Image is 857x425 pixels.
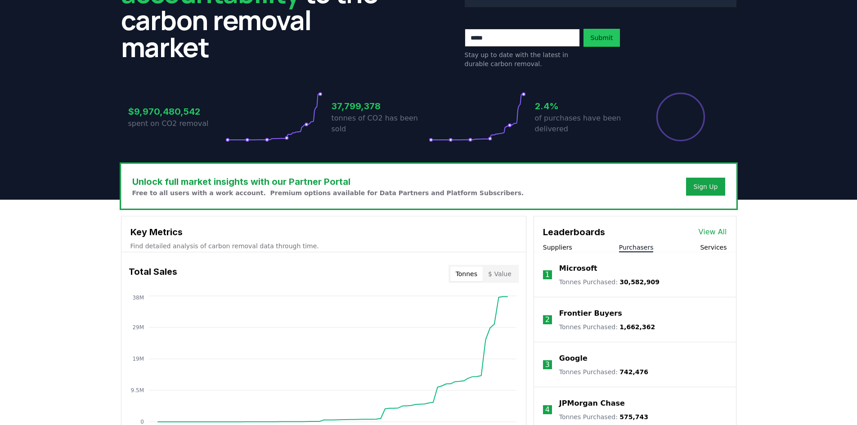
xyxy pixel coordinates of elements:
[559,353,588,364] a: Google
[619,323,655,331] span: 1,662,362
[332,99,429,113] h3: 37,799,378
[543,225,605,239] h3: Leaderboards
[129,265,177,283] h3: Total Sales
[132,356,144,362] tspan: 19M
[130,225,517,239] h3: Key Metrics
[559,398,625,409] a: JPMorgan Chase
[128,118,225,129] p: spent on CO2 removal
[559,308,622,319] a: Frontier Buyers
[583,29,620,47] button: Submit
[686,178,725,196] button: Sign Up
[545,314,550,325] p: 2
[559,263,597,274] a: Microsoft
[559,412,648,421] p: Tonnes Purchased :
[132,188,524,197] p: Free to all users with a work account. Premium options available for Data Partners and Platform S...
[465,50,580,68] p: Stay up to date with the latest in durable carbon removal.
[132,324,144,331] tspan: 29M
[693,182,718,191] a: Sign Up
[619,243,654,252] button: Purchasers
[130,242,517,251] p: Find detailed analysis of carbon removal data through time.
[699,227,727,237] a: View All
[128,105,225,118] h3: $9,970,480,542
[140,419,144,425] tspan: 0
[700,243,727,252] button: Services
[543,243,572,252] button: Suppliers
[559,277,660,286] p: Tonnes Purchased :
[619,413,648,421] span: 575,743
[483,267,517,281] button: $ Value
[132,295,144,301] tspan: 38M
[450,267,483,281] button: Tonnes
[559,367,648,376] p: Tonnes Purchased :
[332,113,429,134] p: tonnes of CO2 has been sold
[619,278,660,286] span: 30,582,909
[619,368,648,376] span: 742,476
[545,404,550,415] p: 4
[132,175,524,188] h3: Unlock full market insights with our Partner Portal
[130,387,144,394] tspan: 9.5M
[545,359,550,370] p: 3
[545,269,550,280] p: 1
[559,322,655,331] p: Tonnes Purchased :
[655,92,706,142] div: Percentage of sales delivered
[535,99,632,113] h3: 2.4%
[535,113,632,134] p: of purchases have been delivered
